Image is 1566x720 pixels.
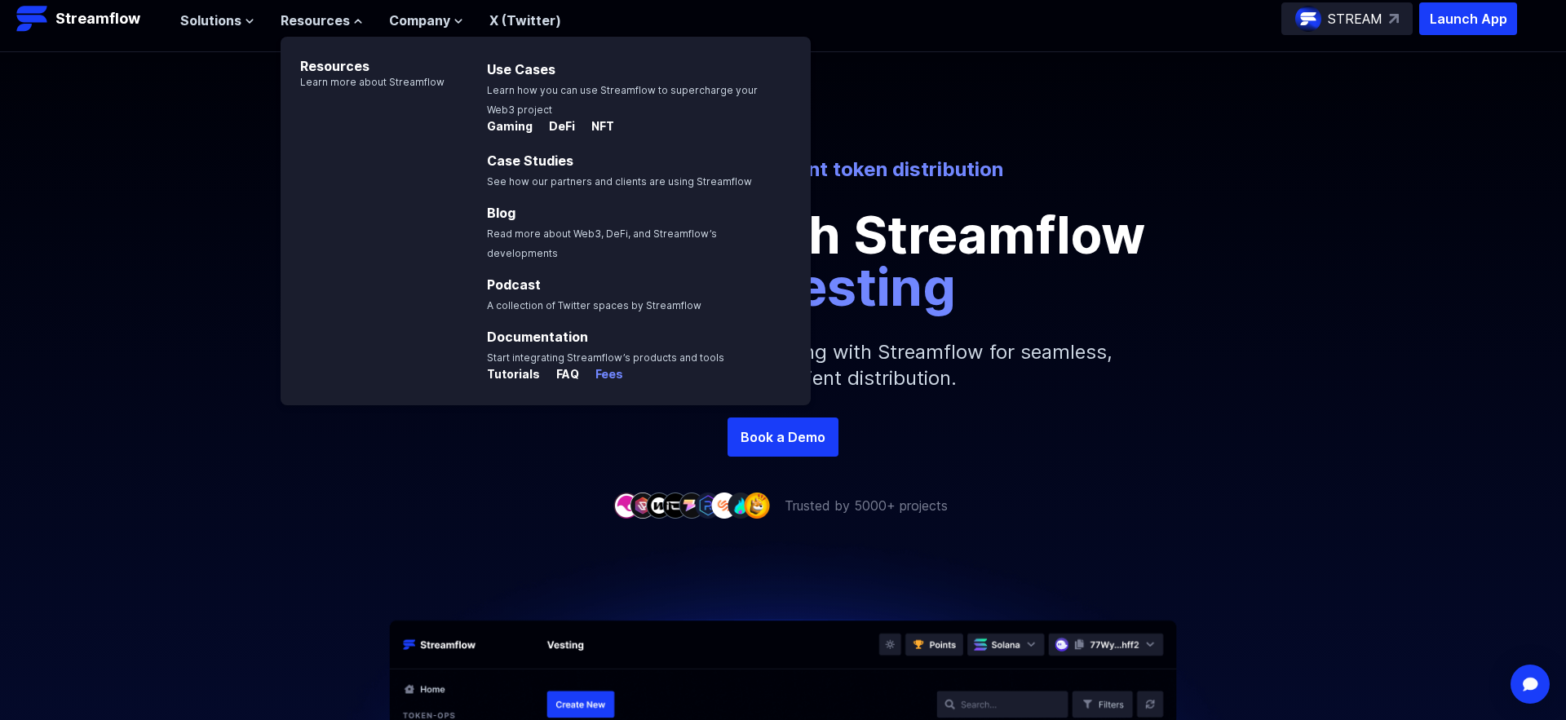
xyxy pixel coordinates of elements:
span: A collection of Twitter spaces by Streamflow [487,299,701,311]
img: company-8 [728,493,754,518]
a: X (Twitter) [489,12,561,29]
p: NFT [578,118,614,135]
p: Fees [582,366,623,382]
a: NFT [578,120,614,136]
img: company-6 [695,493,721,518]
a: Blog [487,205,515,221]
a: Case Studies [487,152,573,169]
a: Gaming [487,120,536,136]
a: STREAM [1281,2,1413,35]
button: Launch App [1419,2,1517,35]
button: Company [389,11,463,30]
a: Podcast [487,276,541,293]
a: DeFi [536,120,578,136]
img: company-7 [711,493,737,518]
span: Read more about Web3, DeFi, and Streamflow’s developments [487,227,717,259]
span: See how our partners and clients are using Streamflow [487,175,752,188]
img: company-9 [744,493,770,518]
img: top-right-arrow.svg [1389,14,1399,24]
img: company-5 [679,493,705,518]
span: Start integrating Streamflow’s products and tools [487,351,724,364]
a: Use Cases [487,61,555,77]
span: Learn how you can use Streamflow to supercharge your Web3 project [487,84,758,116]
img: company-4 [662,493,688,518]
p: Trusted by 5000+ projects [785,496,948,515]
span: Company [389,11,450,30]
a: Streamflow [16,2,164,35]
p: STREAM [1328,9,1382,29]
p: Learn more about Streamflow [281,76,445,89]
p: Resources [281,37,445,76]
a: FAQ [543,368,582,384]
span: Solutions [180,11,241,30]
button: Resources [281,11,363,30]
img: company-3 [646,493,672,518]
p: DeFi [536,118,575,135]
span: Resources [281,11,350,30]
p: Gaming [487,118,533,135]
div: Open Intercom Messenger [1511,665,1550,704]
p: Streamflow [55,7,140,30]
img: streamflow-logo-circle.png [1295,6,1321,32]
a: Book a Demo [728,417,838,457]
button: Solutions [180,11,254,30]
p: Tutorials [487,366,540,382]
a: Fees [582,368,623,384]
img: company-1 [613,493,639,518]
img: company-2 [630,493,656,518]
a: Documentation [487,329,588,345]
p: FAQ [543,366,579,382]
img: Streamflow Logo [16,2,49,35]
a: Tutorials [487,368,543,384]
